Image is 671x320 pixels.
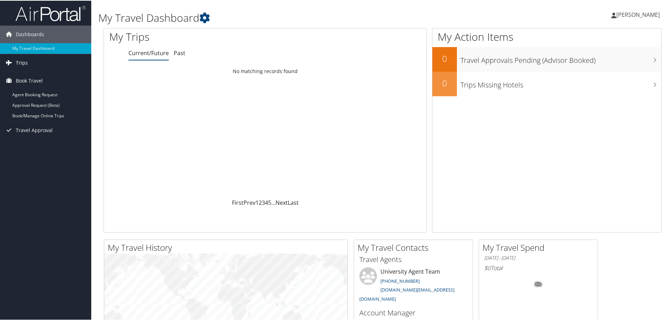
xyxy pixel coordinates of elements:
[432,77,457,89] h2: 0
[288,198,299,206] a: Last
[356,267,471,304] li: University Agent Team
[232,198,244,206] a: First
[104,64,426,77] td: No matching records found
[359,307,467,317] h3: Account Manager
[262,198,265,206] a: 3
[268,198,271,206] a: 5
[460,76,661,89] h3: Trips Missing Hotels
[358,241,473,253] h2: My Travel Contacts
[16,53,28,71] span: Trips
[16,121,53,138] span: Travel Approval
[174,48,185,56] a: Past
[432,46,661,71] a: 0Travel Approvals Pending (Advisor Booked)
[255,198,259,206] a: 1
[432,52,457,64] h2: 0
[484,254,592,261] h6: [DATE] - [DATE]
[244,198,255,206] a: Prev
[109,29,287,44] h1: My Trips
[611,4,667,25] a: [PERSON_NAME]
[108,241,347,253] h2: My Travel History
[432,71,661,96] a: 0Trips Missing Hotels
[15,5,86,21] img: airportal-logo.png
[259,198,262,206] a: 2
[359,286,454,301] a: [DOMAIN_NAME][EMAIL_ADDRESS][DOMAIN_NAME]
[128,48,169,56] a: Current/Future
[616,10,660,18] span: [PERSON_NAME]
[275,198,288,206] a: Next
[271,198,275,206] span: …
[265,198,268,206] a: 4
[380,277,420,283] a: [PHONE_NUMBER]
[483,241,598,253] h2: My Travel Spend
[484,263,592,271] h6: Total
[98,10,477,25] h1: My Travel Dashboard
[16,71,43,89] span: Book Travel
[16,25,44,43] span: Dashboards
[484,263,491,271] span: $0
[536,282,541,286] tspan: 0%
[359,254,467,264] h3: Travel Agents
[460,51,661,65] h3: Travel Approvals Pending (Advisor Booked)
[432,29,661,44] h1: My Action Items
